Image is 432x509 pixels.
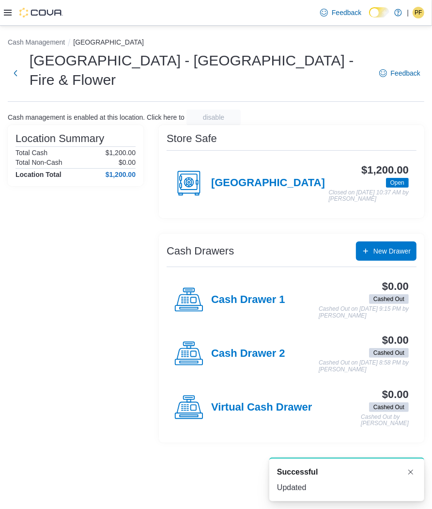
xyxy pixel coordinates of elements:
p: | [407,7,409,18]
h4: Virtual Cash Drawer [211,401,312,414]
button: disable [186,110,241,125]
button: Next [8,64,24,83]
h4: Location Total [15,171,62,178]
img: Cova [19,8,63,17]
h6: Total Cash [15,149,47,157]
div: Notification [277,466,417,478]
h3: Store Safe [167,133,217,144]
p: Cashed Out on [DATE] 8:58 PM by [PERSON_NAME] [319,360,409,373]
span: Cashed Out [373,295,404,303]
a: Feedback [375,64,424,83]
h3: $1,200.00 [361,164,409,176]
h4: Cash Drawer 2 [211,348,285,360]
h3: $0.00 [382,334,409,346]
p: Cash management is enabled at this location. Click here to [8,113,185,121]
span: Cashed Out [369,402,409,412]
span: Cashed Out [373,349,404,357]
span: Feedback [391,68,420,78]
h3: Location Summary [15,133,104,144]
h3: $0.00 [382,281,409,292]
h6: Total Non-Cash [15,159,62,166]
h4: Cash Drawer 1 [211,294,285,306]
nav: An example of EuiBreadcrumbs [8,37,424,49]
button: Dismiss toast [405,466,417,478]
span: Dark Mode [369,17,370,18]
h4: [GEOGRAPHIC_DATA] [211,177,325,190]
input: Dark Mode [369,7,389,17]
span: disable [203,112,224,122]
h4: $1,200.00 [106,171,136,178]
span: Cashed Out [369,348,409,358]
span: Successful [277,466,318,478]
p: Cashed Out by [PERSON_NAME] [361,414,409,427]
span: Cashed Out [369,294,409,304]
div: Parker Frampton [413,7,424,18]
h3: $0.00 [382,389,409,400]
p: $0.00 [119,159,136,166]
p: Closed on [DATE] 10:37 AM by [PERSON_NAME] [329,190,409,203]
h1: [GEOGRAPHIC_DATA] - [GEOGRAPHIC_DATA] - Fire & Flower [30,51,370,90]
div: Updated [277,482,417,493]
p: Cashed Out on [DATE] 9:15 PM by [PERSON_NAME] [319,306,409,319]
a: Feedback [316,3,365,22]
button: New Drawer [356,241,417,261]
span: Feedback [332,8,361,17]
span: Cashed Out [373,403,404,412]
button: Cash Management [8,38,65,46]
span: New Drawer [373,246,411,256]
button: [GEOGRAPHIC_DATA] [73,38,144,46]
span: Open [386,178,409,188]
span: Open [390,178,404,187]
span: PF [415,7,422,18]
p: $1,200.00 [106,149,136,157]
h3: Cash Drawers [167,245,234,257]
